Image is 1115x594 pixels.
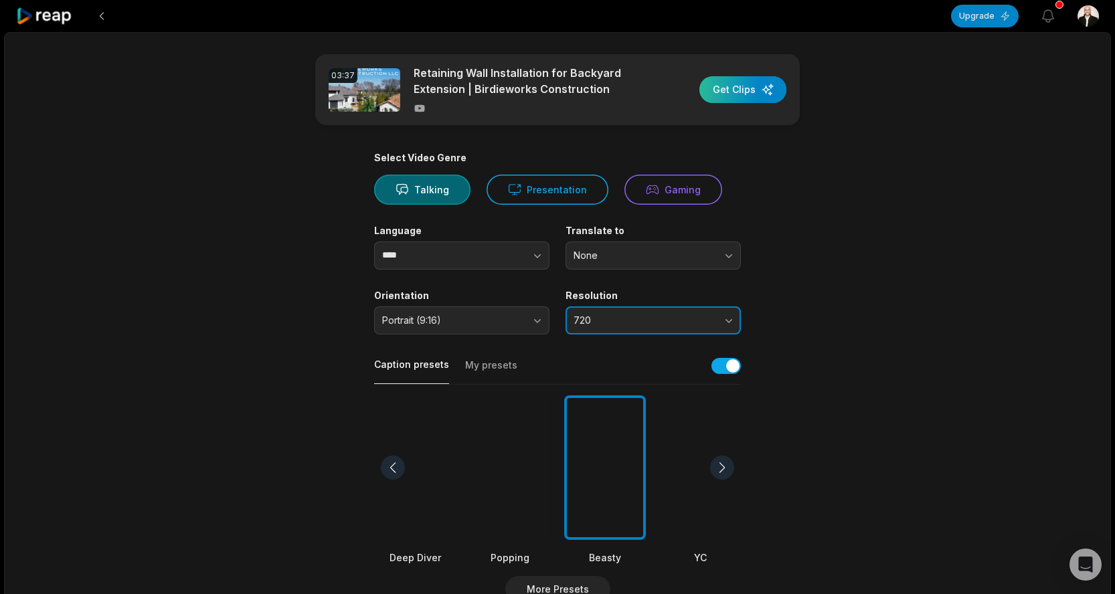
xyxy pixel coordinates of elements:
p: Retaining Wall Installation for Backyard Extension | Birdieworks Construction [414,65,645,97]
div: YC [659,551,741,565]
button: Presentation [487,175,608,205]
button: Get Clips [699,76,786,103]
button: None [566,241,741,270]
div: Select Video Genre [374,152,741,164]
div: Deep Diver [374,551,456,565]
label: Language [374,225,549,237]
div: Open Intercom Messenger [1069,549,1102,581]
button: Caption presets [374,358,449,384]
label: Translate to [566,225,741,237]
span: 720 [574,314,714,326]
div: Popping [469,551,551,565]
button: Gaming [624,175,722,205]
label: Orientation [374,290,549,302]
button: Portrait (9:16) [374,306,549,334]
button: 720 [566,306,741,334]
label: Resolution [566,290,741,302]
span: None [574,250,714,262]
div: 03:37 [329,68,357,83]
button: Talking [374,175,470,205]
span: Portrait (9:16) [382,314,523,326]
div: Beasty [564,551,646,565]
button: My presets [465,359,517,384]
button: Upgrade [951,5,1019,27]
